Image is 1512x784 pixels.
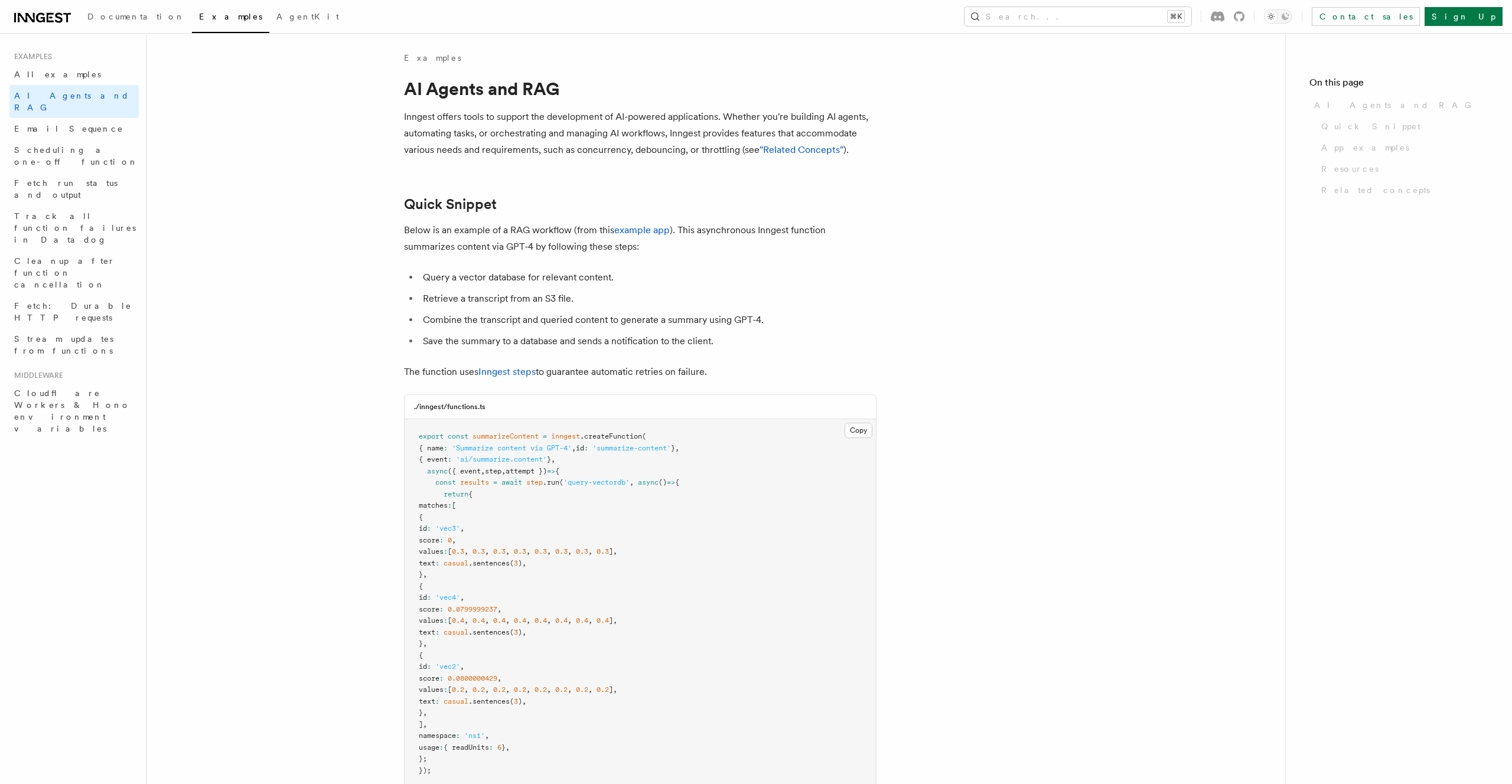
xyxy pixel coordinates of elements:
[518,628,522,636] span: )
[514,697,518,705] span: 3
[419,708,423,717] span: }
[576,444,584,452] span: id
[478,366,536,377] a: Inngest steps
[630,478,634,486] span: ,
[760,144,843,155] a: "Related Concepts"
[419,697,435,705] span: text
[448,467,481,475] span: ({ event
[667,478,675,486] span: =>
[404,78,876,99] h1: AI Agents and RAG
[419,513,423,521] span: {
[506,743,510,752] span: ,
[452,501,456,509] span: [
[14,388,131,433] span: Cloudflare Workers & Hono environment variables
[404,109,876,158] p: Inngest offers tools to support the development of AI-powered applications. Whether you're buildi...
[464,616,468,625] span: ,
[419,605,439,613] span: score
[419,501,448,509] span: matches
[435,559,439,567] span: :
[452,685,464,694] span: 0.2
[1317,116,1488,137] a: Quick Snippet
[514,547,526,556] span: 0.3
[510,628,514,636] span: (
[535,547,547,556] span: 0.3
[493,547,506,556] span: 0.3
[448,605,497,613] span: 0.0799999237
[276,12,339,21] span: AgentKit
[419,333,876,349] li: Save the summary to a database and sends a notification to the client.
[419,674,439,682] span: score
[444,628,468,636] span: casual
[419,455,448,463] span: { event
[497,674,501,682] span: ,
[14,256,115,289] span: Cleanup after function cancellation
[269,4,346,32] a: AgentKit
[506,547,510,556] span: ,
[1317,179,1488,201] a: Related concepts
[439,605,444,613] span: :
[419,432,444,440] span: export
[9,205,139,250] a: Track all function failures in Datadog
[485,731,489,740] span: ,
[419,685,444,694] span: values
[468,697,510,705] span: .sentences
[675,444,679,452] span: ,
[526,616,530,625] span: ,
[1314,99,1478,111] span: AI Agents and RAG
[964,7,1191,26] button: Search...⌘K
[14,301,132,322] span: Fetch: Durable HTTP requests
[452,444,572,452] span: 'Summarize content via GPT-4'
[547,455,551,463] span: }
[423,639,427,648] span: ,
[493,616,506,625] span: 0.4
[555,685,568,694] span: 0.2
[497,605,501,613] span: ,
[551,432,580,440] span: inngest
[1425,7,1503,26] a: Sign Up
[506,685,510,694] span: ,
[9,52,52,61] span: Examples
[419,559,435,567] span: text
[497,743,501,752] span: 6
[845,423,872,438] button: Copy
[14,145,138,166] span: Scheduling a one-off function
[14,178,118,200] span: Fetch run status and output
[547,685,551,694] span: ,
[419,720,423,729] span: ]
[481,467,485,475] span: ,
[9,172,139,205] a: Fetch run status and output
[514,559,518,567] span: 3
[514,685,526,694] span: 0.2
[404,222,876,255] p: Below is an example of a RAG workflow (from this ). This asynchronous Inngest function summarizes...
[535,685,547,694] span: 0.2
[427,467,448,475] span: async
[423,570,427,579] span: ,
[9,139,139,172] a: Scheduling a one-off function
[435,524,460,533] span: 'vec3'
[419,754,427,763] span: };
[493,478,497,486] span: =
[14,70,101,79] span: All examples
[638,478,659,486] span: async
[613,685,617,694] span: ,
[1321,120,1420,132] span: Quick Snippet
[1309,76,1488,94] h4: On this page
[501,467,506,475] span: ,
[419,290,876,307] li: Retrieve a transcript from an S3 file.
[642,432,646,440] span: (
[588,547,592,556] span: ,
[419,570,423,579] span: }
[464,685,468,694] span: ,
[419,444,444,452] span: { name
[526,478,543,486] span: step
[597,685,609,694] span: 0.2
[584,444,588,452] span: :
[444,697,468,705] span: casual
[597,616,609,625] span: 0.4
[460,524,464,533] span: ,
[555,616,568,625] span: 0.4
[568,616,572,625] span: ,
[485,685,489,694] span: ,
[1321,142,1409,153] span: App examples
[588,685,592,694] span: ,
